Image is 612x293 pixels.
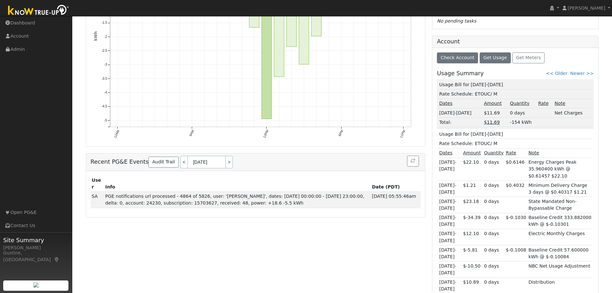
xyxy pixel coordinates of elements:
[3,250,69,263] div: Gustine, [GEOGRAPHIC_DATA]
[484,120,500,125] u: $11.69
[462,181,483,197] td: $1.21
[371,192,421,208] td: [DATE] 05:55:46am
[462,245,483,261] td: $-5.81
[568,5,605,11] span: [PERSON_NAME]
[463,150,481,155] u: Amount
[33,282,39,288] img: retrieve
[91,156,421,169] h5: Recent PG&E Events
[102,77,107,80] text: -3.5
[510,101,529,106] u: Quantity
[438,158,462,180] td: [DATE]-[DATE]
[407,156,419,167] button: Refresh
[180,156,187,169] a: <
[104,35,107,39] text: -2
[437,70,483,77] h5: Usage Summary
[527,181,592,197] td: Minimum Delivery Charge 3 days @ $0.40317 $1.21
[510,119,591,126] div: -154 kWh
[512,52,545,63] button: Get Meters
[462,261,483,278] td: $-10.50
[506,159,526,166] div: $0.6146
[438,89,593,99] td: Rate Schedule: ETOUC
[102,21,107,25] text: -1.5
[104,63,107,67] text: -3
[554,101,565,106] u: Note
[3,244,69,251] div: [PERSON_NAME]
[189,129,195,137] text: 6AM
[438,118,483,127] td: Total:
[510,110,536,116] div: 0 days
[491,141,497,146] span: / M
[554,108,593,118] td: Net Charges
[338,129,344,137] text: 6PM
[527,197,592,213] td: State Mandated Non-Bypassable Charge
[437,18,476,23] i: No pending tasks
[506,150,516,155] u: Rate
[484,230,504,237] div: 0 days
[399,129,406,138] text: 11PM
[148,157,178,168] a: Audit Trail
[538,101,548,106] u: Rate
[528,150,539,155] u: Note
[91,192,104,208] td: SDP Admin
[527,229,592,245] td: Electric Monthly Charges
[102,49,107,52] text: -2.5
[570,71,594,76] a: Newer >>
[484,247,504,253] div: 0 days
[438,261,462,278] td: [DATE]-[DATE]
[484,182,504,189] div: 0 days
[54,257,60,262] a: Map
[438,213,462,229] td: [DATE]-[DATE]
[113,129,120,138] text: 12AM
[483,55,507,60] span: Get Usage
[438,108,483,118] td: [DATE]-[DATE]
[527,245,592,261] td: Baseline Credit 57.600000 kWh @ $-0.10084
[93,31,98,41] text: kWh
[5,4,72,18] img: Know True-Up
[438,245,462,261] td: [DATE]-[DATE]
[104,91,107,94] text: -4
[102,105,107,108] text: -4.5
[506,214,526,221] div: $-0.1030
[104,119,107,122] text: -5
[462,229,483,245] td: $12.10
[462,197,483,213] td: $23.18
[441,55,475,60] span: Check Account
[91,176,104,192] th: User
[506,182,526,189] div: $0.4032
[527,261,592,278] td: NBC Net Usage Adjustment
[484,263,504,270] div: 0 days
[439,101,452,106] u: Dates
[104,192,371,208] td: PGE notifications url processed - 4864 of 5826, user: '[PERSON_NAME]', dates: [DATE] 00:00:00 - [...
[437,38,460,45] h5: Account
[438,80,593,90] td: Usage Bill for [DATE]-[DATE]
[480,52,511,63] button: Get Usage
[438,181,462,197] td: [DATE]-[DATE]
[226,156,233,169] a: >
[484,279,504,286] div: 0 days
[484,159,504,166] div: 0 days
[484,198,504,205] div: 0 days
[546,71,567,76] a: << Older
[3,236,69,244] span: Site Summary
[437,52,478,63] button: Check Account
[462,213,483,229] td: $-34.39
[506,247,526,253] div: $-0.1008
[491,91,497,96] span: / M
[438,139,593,148] td: Rate Schedule: ETOUC
[483,108,509,118] td: $11.69
[527,158,592,180] td: Energy Charges Peak 35.960400 kWh @ $0.61457 $22.10
[262,129,269,138] text: 12PM
[484,101,501,106] u: Amount
[438,130,593,139] td: Usage Bill for [DATE]-[DATE]
[104,176,371,192] th: Info
[527,213,592,229] td: Baseline Credit 333.882000 kWh @ $-0.10301
[438,197,462,213] td: [DATE]-[DATE]
[462,158,483,180] td: $22.10
[484,214,504,221] div: 0 days
[439,150,452,155] u: Dates
[516,55,541,60] span: Get Meters
[484,150,504,155] u: Quantity
[438,229,462,245] td: [DATE]-[DATE]
[371,176,421,192] th: Date (PDT)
